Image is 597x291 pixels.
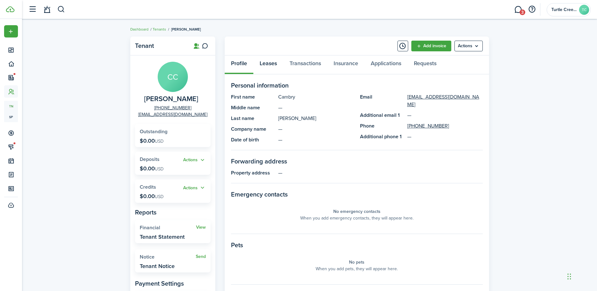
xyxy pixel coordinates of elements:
panel-main-description: — [278,125,354,133]
panel-main-section-title: Pets [231,240,483,250]
panel-main-title: Company name [231,125,275,133]
panel-main-subtitle: Payment Settings [135,279,211,288]
panel-main-placeholder-description: When you add emergency contacts, they will appear here. [300,215,414,221]
panel-main-description: — [278,136,354,144]
a: Send [196,254,206,259]
a: Tenants [153,26,166,32]
button: Search [57,4,65,15]
panel-main-section-title: Forwarding address [231,157,483,166]
avatar-text: TC [579,5,589,15]
iframe: Chat Widget [566,261,597,291]
panel-main-title: Tenant [135,42,185,49]
p: $0.00 [140,165,164,172]
button: Actions [183,184,206,191]
span: 3 [520,9,525,15]
panel-main-title: Date of birth [231,136,275,144]
a: Dashboard [130,26,149,32]
a: [EMAIL_ADDRESS][DOMAIN_NAME] [138,111,207,118]
a: tn [4,101,18,111]
span: Cambry Cluck [144,95,198,103]
panel-main-placeholder-title: No emergency contacts [333,208,380,215]
button: Open resource center [527,4,537,15]
panel-main-title: Additional email 1 [360,111,404,119]
button: Open sidebar [26,3,38,15]
panel-main-title: Phone [360,122,404,130]
span: Deposits [140,156,160,163]
span: USD [155,138,164,145]
panel-main-subtitle: Reports [135,208,211,217]
a: Insurance [327,55,364,74]
span: Credits [140,183,156,191]
span: [PERSON_NAME] [171,26,201,32]
panel-main-title: Middle name [231,104,275,111]
panel-main-section-title: Personal information [231,81,483,90]
panel-main-placeholder-title: No pets [349,259,364,265]
a: Add invoice [411,41,451,51]
button: Open menu [454,41,483,51]
button: Open menu [183,184,206,191]
button: Open menu [4,25,18,37]
panel-main-placeholder-description: When you add pets, they will appear here. [316,265,398,272]
button: Actions [183,157,206,164]
panel-main-title: Last name [231,115,275,122]
button: Open menu [183,157,206,164]
a: View [196,225,206,230]
a: Messaging [512,2,524,18]
avatar-text: CC [158,62,188,92]
widget-stats-description: Tenant Statement [140,234,185,240]
panel-main-title: Email [360,93,404,108]
a: sp [4,111,18,122]
a: Requests [408,55,443,74]
a: Transactions [283,55,327,74]
span: USD [155,166,164,172]
panel-main-description: [PERSON_NAME] [278,115,354,122]
button: Timeline [397,41,408,51]
panel-main-title: First name [231,93,275,101]
panel-main-title: Property address [231,169,275,177]
a: [EMAIL_ADDRESS][DOMAIN_NAME] [407,93,483,108]
a: [PHONE_NUMBER] [154,105,191,111]
span: USD [155,193,164,200]
menu-btn: Actions [454,41,483,51]
a: [PHONE_NUMBER] [407,122,449,130]
span: Turtle Creek Townhomes [551,8,577,12]
panel-main-description: Cambry [278,93,354,101]
a: Applications [364,55,408,74]
panel-main-title: Additional phone 1 [360,133,404,140]
widget-stats-title: Financial [140,225,196,231]
widget-stats-description: Tenant Notice [140,263,175,269]
panel-main-section-title: Emergency contacts [231,190,483,199]
a: Notifications [41,2,53,18]
widget-stats-title: Notice [140,254,196,260]
div: Drag [567,267,571,286]
a: Leases [253,55,283,74]
img: TenantCloud [6,6,14,12]
panel-main-description: — [278,104,354,111]
p: $0.00 [140,138,164,144]
panel-main-description: — [278,169,483,177]
span: Outstanding [140,128,167,135]
p: $0.00 [140,193,164,199]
